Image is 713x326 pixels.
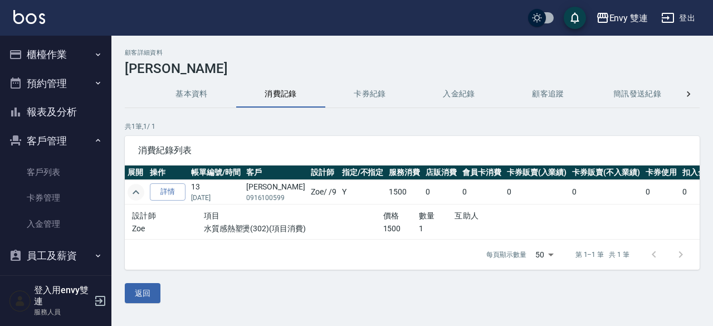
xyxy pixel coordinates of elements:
button: 登出 [657,8,700,28]
p: 第 1–1 筆 共 1 筆 [575,250,629,260]
button: 顧客追蹤 [504,81,593,108]
td: 1500 [386,180,423,205]
button: save [564,7,586,29]
th: 操作 [147,166,188,180]
p: 共 1 筆, 1 / 1 [125,121,700,132]
td: 0 [680,180,709,205]
button: 返回 [125,283,160,304]
img: Person [9,290,31,312]
p: 服務人員 [34,307,91,317]
p: [DATE] [191,193,241,203]
th: 會員卡消費 [460,166,504,180]
button: 入金紀錄 [414,81,504,108]
p: 1 [419,223,455,235]
a: 卡券管理 [4,185,107,211]
p: 1500 [383,223,419,235]
a: 入金管理 [4,211,107,237]
span: 價格 [383,211,399,220]
h2: 顧客詳細資料 [125,49,700,56]
th: 扣入金 [680,166,709,180]
td: 0 [460,180,504,205]
p: 每頁顯示數量 [486,250,526,260]
td: 0 [504,180,570,205]
a: 客戶列表 [4,159,107,185]
span: 數量 [419,211,435,220]
td: 13 [188,180,243,205]
button: 卡券紀錄 [325,81,414,108]
div: Envy 雙連 [609,11,648,25]
button: 員工及薪資 [4,241,107,270]
img: Logo [13,10,45,24]
button: Envy 雙連 [592,7,653,30]
th: 客戶 [243,166,308,180]
td: 0 [643,180,680,205]
span: 設計師 [132,211,156,220]
button: 簡訊發送紀錄 [593,81,682,108]
th: 帳單編號/時間 [188,166,243,180]
td: [PERSON_NAME] [243,180,308,205]
button: 報表及分析 [4,98,107,126]
p: 水質感熱塑燙(302)(項目消費) [204,223,383,235]
th: 卡券販賣(不入業績) [569,166,643,180]
button: 客戶管理 [4,126,107,155]
td: Zoe / /9 [308,180,339,205]
h5: 登入用envy雙連 [34,285,91,307]
h3: [PERSON_NAME] [125,61,700,76]
span: 互助人 [455,211,478,220]
td: Y [339,180,387,205]
button: 基本資料 [147,81,236,108]
span: 消費紀錄列表 [138,145,686,156]
a: 詳情 [150,183,185,201]
th: 卡券使用 [643,166,680,180]
th: 展開 [125,166,147,180]
button: 櫃檯作業 [4,40,107,69]
td: 0 [423,180,460,205]
th: 卡券販賣(入業績) [504,166,570,180]
button: expand row [128,184,144,201]
th: 設計師 [308,166,339,180]
p: 0916100599 [246,193,305,203]
p: Zoe [132,223,204,235]
span: 項目 [204,211,220,220]
th: 服務消費 [386,166,423,180]
th: 店販消費 [423,166,460,180]
button: 消費記錄 [236,81,325,108]
div: 50 [531,240,558,270]
th: 指定/不指定 [339,166,387,180]
td: 0 [569,180,643,205]
button: 商品管理 [4,270,107,299]
button: 預約管理 [4,69,107,98]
